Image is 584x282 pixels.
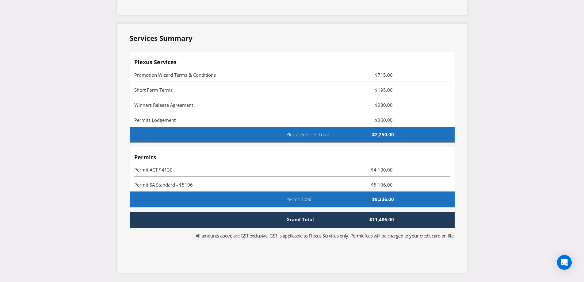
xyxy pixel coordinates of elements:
[345,71,397,79] span: $715.00
[134,117,176,123] span: Permits Lodgement
[345,166,397,173] span: $4,130.00
[134,59,450,65] h4: Plexus Services
[134,72,216,78] span: Promotion Wizard Terms & Conditions
[130,33,193,43] legend: Services Summary
[134,167,173,173] span: Permit ACT $4130
[329,216,399,223] span: $11,486.00
[557,255,572,270] div: Open Intercom Messenger
[350,233,455,239] span: Permit fees will be charged to your credit card on file.
[134,154,450,160] h4: Permits
[282,131,352,138] span: Plexus Services Total
[345,181,397,188] span: $5,106.00
[352,131,399,138] span: $2,250.00
[134,102,193,108] span: Winners Release Agreement
[329,196,399,203] span: $9,236.00
[196,233,349,239] span: All amounts above are GST exclusive. GST is applicable to Plexus Services only.
[345,86,397,94] span: $195.00
[134,182,193,188] span: Permit SA Standard - $5106
[282,196,328,203] span: Permit Total
[345,101,397,109] span: $980.00
[345,116,397,124] span: $360.00
[134,87,173,93] span: Short Form Terms
[282,216,328,223] span: Grand Total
